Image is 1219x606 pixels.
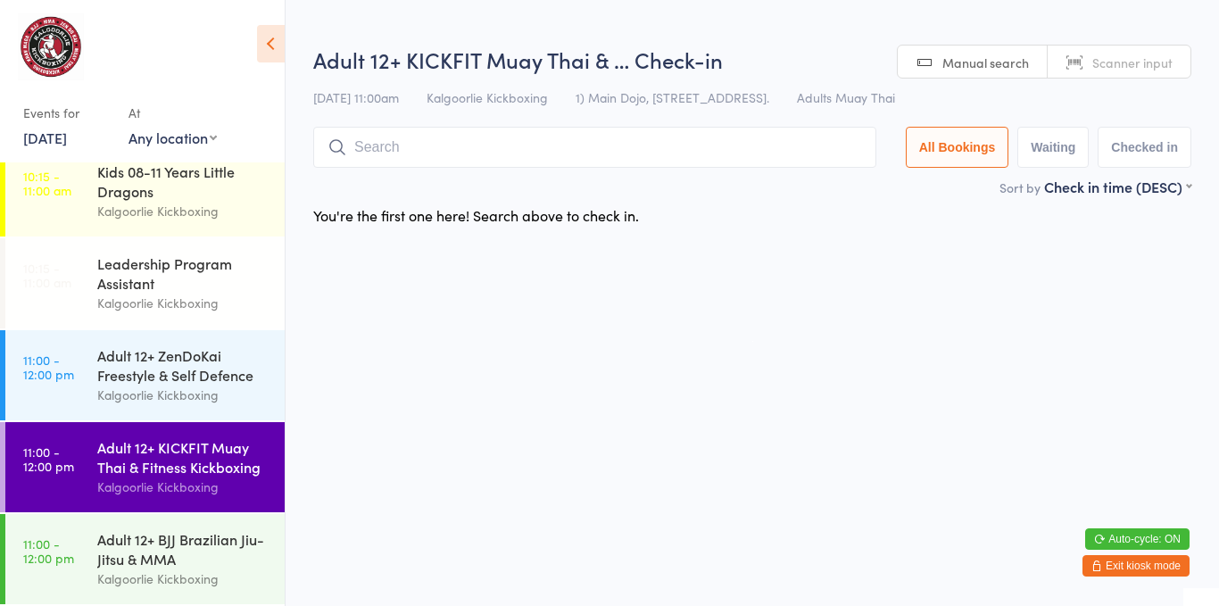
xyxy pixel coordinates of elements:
div: Adult 12+ ZenDoKai Freestyle & Self Defence [97,345,270,385]
button: Exit kiosk mode [1082,555,1190,577]
time: 11:00 - 12:00 pm [23,444,74,473]
div: Any location [129,128,217,147]
span: Kalgoorlie Kickboxing [427,88,548,106]
div: Adult 12+ KICKFIT Muay Thai & Fitness Kickboxing [97,437,270,477]
span: Scanner input [1092,54,1173,71]
time: 11:00 - 12:00 pm [23,536,74,565]
label: Sort by [999,178,1041,196]
div: Events for [23,98,111,128]
span: [DATE] 11:00am [313,88,399,106]
a: 11:00 -12:00 pmAdult 12+ KICKFIT Muay Thai & Fitness KickboxingKalgoorlie Kickboxing [5,422,285,512]
input: Search [313,127,876,168]
div: At [129,98,217,128]
div: Kalgoorlie Kickboxing [97,293,270,313]
div: Kalgoorlie Kickboxing [97,201,270,221]
a: 11:00 -12:00 pmAdult 12+ ZenDoKai Freestyle & Self DefenceKalgoorlie Kickboxing [5,330,285,420]
button: Checked in [1098,127,1191,168]
time: 10:15 - 11:00 am [23,261,71,289]
time: 11:00 - 12:00 pm [23,353,74,381]
div: Kalgoorlie Kickboxing [97,385,270,405]
a: [DATE] [23,128,67,147]
div: Kalgoorlie Kickboxing [97,569,270,589]
div: Leadership Program Assistant [97,253,270,293]
button: Auto-cycle: ON [1085,528,1190,550]
button: All Bookings [906,127,1009,168]
img: Kalgoorlie Kickboxing [18,13,84,80]
a: 10:15 -11:00 amLeadership Program AssistantKalgoorlie Kickboxing [5,238,285,328]
div: Kids 08-11 Years Little Dragons [97,162,270,201]
span: Adults Muay Thai [797,88,895,106]
span: Manual search [942,54,1029,71]
time: 10:15 - 11:00 am [23,169,71,197]
span: 1) Main Dojo, [STREET_ADDRESS]. [576,88,769,106]
a: 11:00 -12:00 pmAdult 12+ BJJ Brazilian Jiu-Jitsu & MMAKalgoorlie Kickboxing [5,514,285,604]
div: Kalgoorlie Kickboxing [97,477,270,497]
h2: Adult 12+ KICKFIT Muay Thai & … Check-in [313,45,1191,74]
div: You're the first one here! Search above to check in. [313,205,639,225]
div: Adult 12+ BJJ Brazilian Jiu-Jitsu & MMA [97,529,270,569]
button: Waiting [1017,127,1089,168]
a: 10:15 -11:00 amKids 08-11 Years Little DragonsKalgoorlie Kickboxing [5,146,285,237]
div: Check in time (DESC) [1044,177,1191,196]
